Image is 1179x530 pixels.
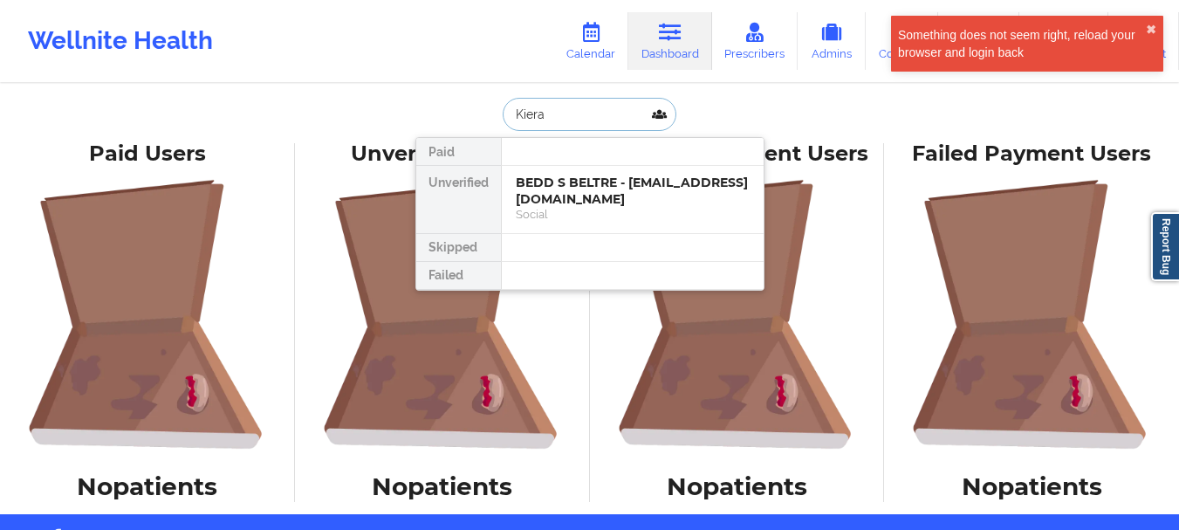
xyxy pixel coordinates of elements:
h1: No patients [12,471,283,502]
div: Paid [416,138,501,166]
h1: No patients [896,471,1167,502]
h1: No patients [602,471,873,502]
div: Failed [416,262,501,290]
img: foRBiVDZMKwAAAAASUVORK5CYII= [307,179,578,450]
div: Social [516,207,750,222]
a: Calendar [553,12,628,70]
div: Unverified Users [307,141,578,168]
h1: No patients [307,471,578,502]
div: BEDD S BELTRE - [EMAIL_ADDRESS][DOMAIN_NAME] [516,175,750,207]
a: Report Bug [1151,212,1179,281]
a: Coaches [866,12,938,70]
div: Failed Payment Users [896,141,1167,168]
a: Dashboard [628,12,712,70]
div: Skipped [416,234,501,262]
img: foRBiVDZMKwAAAAASUVORK5CYII= [896,179,1167,450]
div: Paid Users [12,141,283,168]
button: close [1146,23,1156,37]
img: foRBiVDZMKwAAAAASUVORK5CYII= [12,179,283,450]
a: Admins [798,12,866,70]
img: foRBiVDZMKwAAAAASUVORK5CYII= [602,179,873,450]
div: Something does not seem right, reload your browser and login back [898,26,1146,61]
div: Unverified [416,166,501,234]
a: Prescribers [712,12,799,70]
